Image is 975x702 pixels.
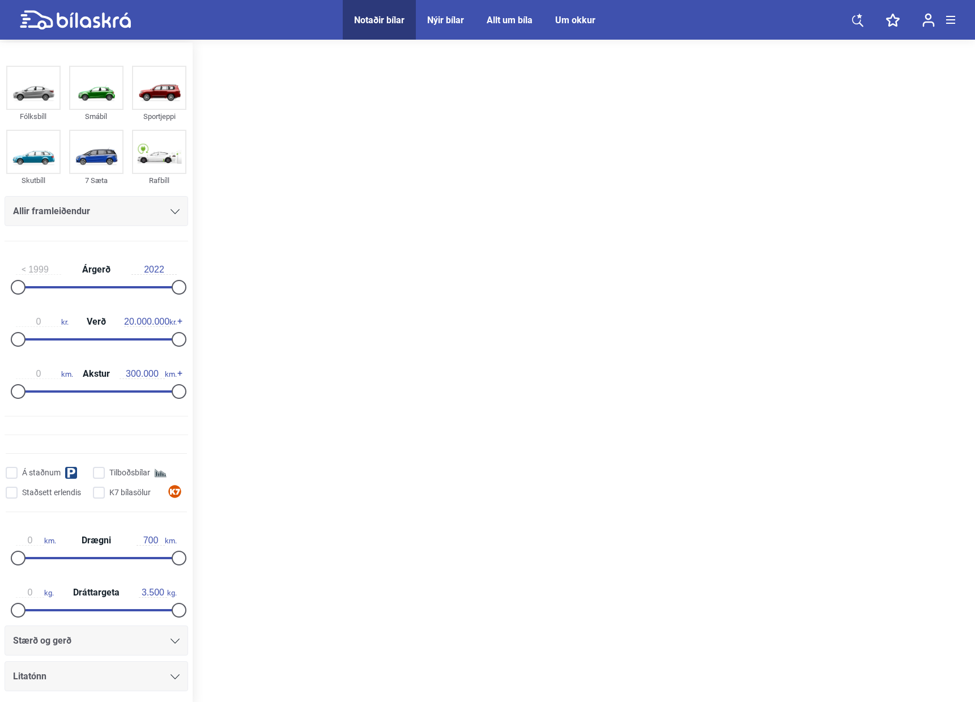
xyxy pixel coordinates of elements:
span: Dráttargeta [70,588,122,597]
div: Fólksbíll [6,110,61,123]
a: Allt um bíla [487,15,533,25]
div: Rafbíll [132,174,186,187]
span: Á staðnum [22,467,61,479]
span: km. [120,369,177,379]
span: kr. [124,317,177,327]
div: Smábíl [69,110,124,123]
div: 7 Sæta [69,174,124,187]
span: km. [16,535,56,546]
span: Árgerð [79,265,113,274]
span: Staðsett erlendis [22,487,81,499]
a: Um okkur [555,15,595,25]
span: K7 bílasölur [109,487,151,499]
img: user-login.svg [922,13,935,27]
span: Stærð og gerð [13,633,71,649]
a: Notaðir bílar [354,15,405,25]
span: kr. [16,317,69,327]
span: Akstur [80,369,113,378]
span: Verð [84,317,109,326]
span: Tilboðsbílar [109,467,150,479]
span: kg. [16,588,54,598]
div: Sportjeppi [132,110,186,123]
span: kg. [139,588,177,598]
span: km. [137,535,177,546]
div: Skutbíll [6,174,61,187]
span: Allir framleiðendur [13,203,90,219]
span: Drægni [79,536,114,545]
span: Litatónn [13,669,46,684]
span: km. [16,369,73,379]
a: Nýir bílar [427,15,464,25]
